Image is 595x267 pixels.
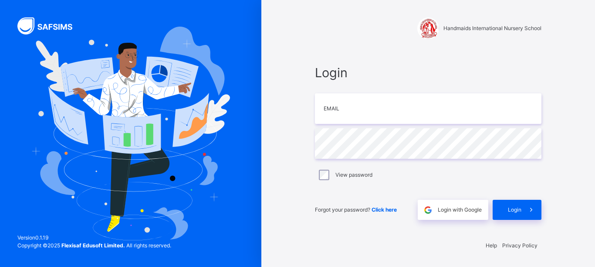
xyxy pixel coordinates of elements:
[443,24,541,32] span: Handmaids International Nursery School
[315,63,541,82] span: Login
[17,242,171,249] span: Copyright © 2025 All rights reserved.
[486,242,497,249] a: Help
[508,206,521,214] span: Login
[423,205,433,215] img: google.396cfc9801f0270233282035f929180a.svg
[438,206,482,214] span: Login with Google
[315,206,397,213] span: Forgot your password?
[61,242,125,249] strong: Flexisaf Edusoft Limited.
[502,242,538,249] a: Privacy Policy
[335,171,372,179] label: View password
[372,206,397,213] a: Click here
[17,234,171,242] span: Version 0.1.19
[31,27,230,240] img: Hero Image
[17,17,83,34] img: SAFSIMS Logo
